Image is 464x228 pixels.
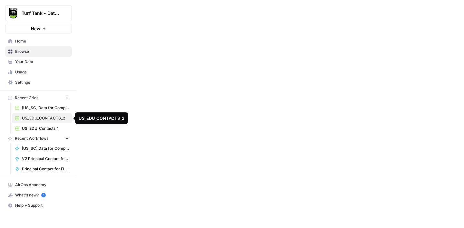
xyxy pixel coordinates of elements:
div: What's new? [5,190,72,200]
a: Principal Contact for Elementary Schools [12,164,72,174]
span: [US_SC] Data for Companies to Import to HubSpot [22,146,69,151]
img: Turf Tank - Data Team Logo [7,7,19,19]
span: US_EDU_Contacts_1 [22,126,69,131]
button: Recent Grids [5,93,72,103]
a: US_EDU_CONTACTS_2 [12,113,72,123]
button: Help + Support [5,200,72,211]
span: Principal Contact for Elementary Schools [22,166,69,172]
span: Recent Workflows [15,136,48,141]
span: New [31,25,40,32]
span: Usage [15,69,69,75]
a: Browse [5,46,72,57]
a: Home [5,36,72,46]
span: V2 Principal Contact for Elementary Schools [22,156,69,162]
span: [US_SC] Data for Companies to Import to HubSpot [22,105,69,111]
div: US_EDU_CONTACTS_2 [79,115,124,121]
a: V2 Principal Contact for Elementary Schools [12,154,72,164]
span: Turf Tank - Data Team [22,10,61,16]
a: [US_SC] Data for Companies to Import to HubSpot [12,143,72,154]
a: Usage [5,67,72,77]
a: Settings [5,77,72,88]
a: 5 [41,193,46,197]
button: What's new? 5 [5,190,72,200]
span: Your Data [15,59,69,65]
span: Settings [15,80,69,85]
span: Browse [15,49,69,54]
a: US_EDU_Contacts_1 [12,123,72,134]
span: AirOps Academy [15,182,69,188]
span: Help + Support [15,203,69,208]
button: Recent Workflows [5,134,72,143]
a: [US_SC] Data for Companies to Import to HubSpot [12,103,72,113]
span: US_EDU_CONTACTS_2 [22,115,69,121]
span: Recent Grids [15,95,38,101]
a: AirOps Academy [5,180,72,190]
text: 5 [43,194,44,197]
a: Your Data [5,57,72,67]
span: Home [15,38,69,44]
button: Workspace: Turf Tank - Data Team [5,5,72,21]
button: New [5,24,72,33]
